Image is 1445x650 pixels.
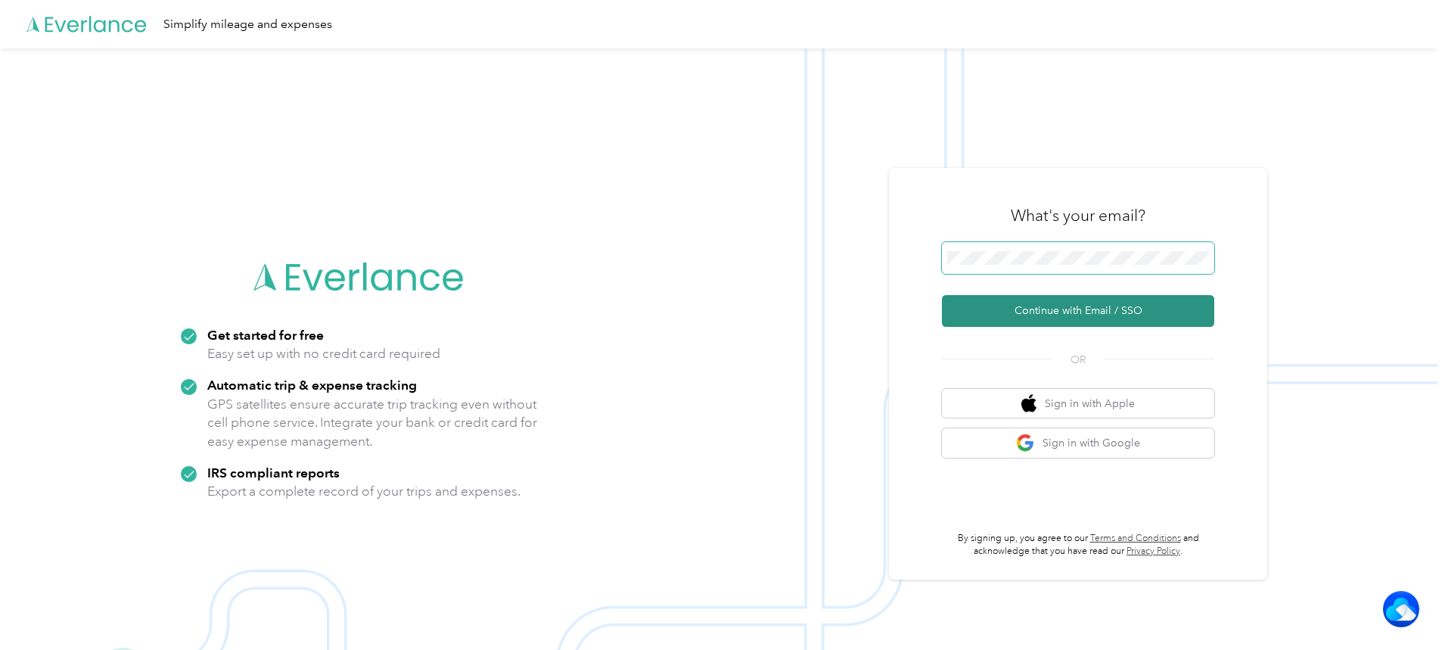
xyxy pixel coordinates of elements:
p: GPS satellites ensure accurate trip tracking even without cell phone service. Integrate your bank... [207,395,538,451]
img: google logo [1016,434,1035,453]
p: By signing up, you agree to our and acknowledge that you have read our . [942,532,1214,558]
p: Easy set up with no credit card required [207,344,440,363]
h3: What's your email? [1011,205,1145,226]
a: Terms and Conditions [1090,533,1181,544]
button: apple logoSign in with Apple [942,389,1214,418]
button: Continue with Email / SSO [942,295,1214,327]
a: Privacy Policy [1126,546,1180,557]
span: OR [1052,352,1105,368]
p: Export a complete record of your trips and expenses. [207,482,521,501]
strong: Automatic trip & expense tracking [207,377,417,393]
div: Simplify mileage and expenses [163,15,332,34]
img: apple logo [1021,394,1036,413]
strong: IRS compliant reports [207,465,340,481]
button: google logoSign in with Google [942,428,1214,458]
strong: Get started for free [207,327,324,343]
